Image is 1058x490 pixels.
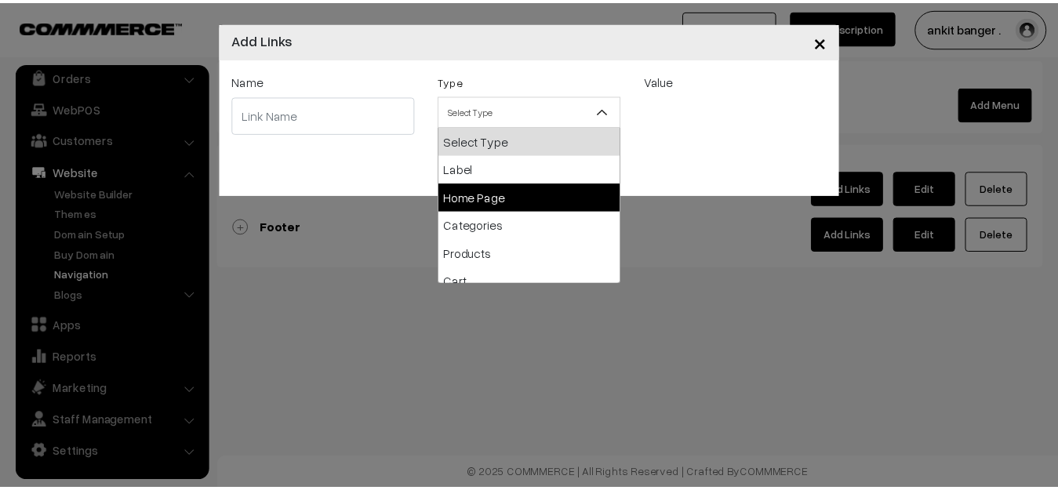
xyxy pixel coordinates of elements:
[444,183,627,211] li: Home Page
[235,28,296,49] h4: Add Links
[443,95,628,126] span: Select Type
[444,267,627,296] li: Cart
[235,71,267,89] label: Name
[823,25,837,54] span: ×
[235,96,420,133] input: Link Name
[444,211,627,239] li: Categories
[811,16,849,64] button: Close
[444,126,627,154] li: Select Type
[444,239,627,267] li: Products
[444,97,627,125] span: Select Type
[444,154,627,183] li: Label
[443,72,468,89] label: Type
[652,71,682,89] label: Value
